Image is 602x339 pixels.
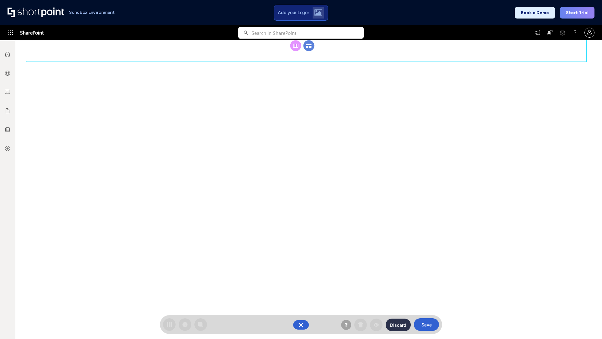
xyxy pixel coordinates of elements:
h1: Sandbox Environment [69,11,115,14]
span: Add your Logo: [278,10,309,15]
button: Discard [386,319,411,331]
button: Start Trial [560,7,594,19]
span: SharePoint [20,25,44,40]
button: Save [414,318,439,331]
iframe: Chat Widget [571,309,602,339]
button: Book a Demo [515,7,555,19]
img: Upload logo [314,9,322,16]
input: Search in SharePoint [251,27,364,39]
